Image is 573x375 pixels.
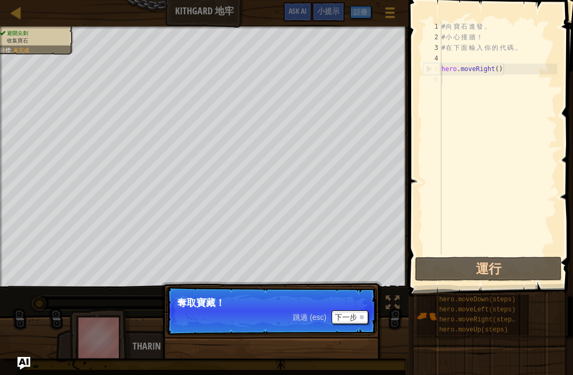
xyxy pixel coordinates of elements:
[13,47,29,53] span: 未完成
[439,306,516,313] span: hero.moveLeft(steps)
[415,257,562,281] button: 運行
[7,30,28,36] span: 避開尖刺
[423,53,441,64] div: 4
[317,6,340,16] span: 小提示
[439,316,519,324] span: hero.moveRight(steps)
[416,306,437,326] img: portrait.png
[177,298,366,308] p: 奪取寶藏！
[439,326,508,334] span: hero.moveUp(steps)
[423,42,441,53] div: 3
[423,32,441,42] div: 2
[350,6,371,19] button: 註冊
[423,74,441,85] div: 6
[377,2,403,27] button: 顯示遊戲選單
[18,357,30,370] button: Ask AI
[7,38,28,43] span: 收集寶石
[424,64,441,74] div: 5
[439,296,516,303] span: hero.moveDown(steps)
[293,313,326,321] span: 跳過 (esc)
[332,310,368,324] button: 下一步
[283,2,312,22] button: Ask AI
[289,6,307,16] span: Ask AI
[423,21,441,32] div: 1
[11,47,13,53] span: :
